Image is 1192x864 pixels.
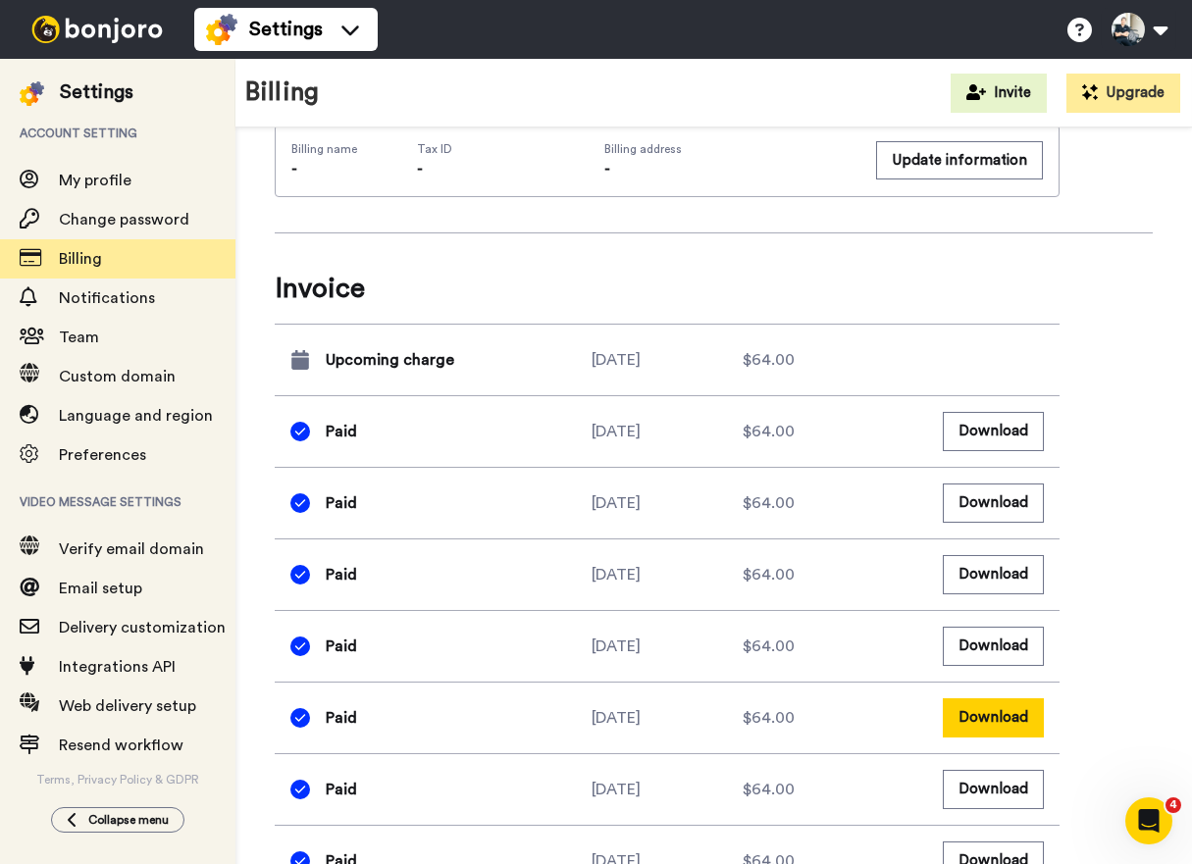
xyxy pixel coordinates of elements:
[59,698,196,714] span: Web delivery setup
[326,420,357,443] span: Paid
[1125,797,1172,844] iframe: Intercom live chat
[59,369,176,384] span: Custom domain
[326,348,454,372] span: Upcoming charge
[59,408,213,424] span: Language and region
[24,16,171,43] img: bj-logo-header-white.svg
[743,706,795,730] span: $64.00
[291,141,357,157] span: Billing name
[592,706,743,730] div: [DATE]
[326,778,357,801] span: Paid
[943,483,1044,522] button: Download
[943,555,1044,593] button: Download
[943,770,1044,808] button: Download
[326,706,357,730] span: Paid
[59,447,146,463] span: Preferences
[743,348,894,372] div: $64.00
[51,807,184,833] button: Collapse menu
[743,563,795,586] span: $64.00
[59,251,102,267] span: Billing
[59,173,131,188] span: My profile
[876,141,1043,179] button: Update information
[59,212,189,228] span: Change password
[59,737,183,753] span: Resend workflow
[59,581,142,596] span: Email setup
[743,491,795,515] span: $64.00
[59,620,226,635] span: Delivery customization
[592,778,743,801] div: [DATE]
[88,812,169,828] span: Collapse menu
[943,412,1044,450] button: Download
[59,659,176,675] span: Integrations API
[743,778,795,801] span: $64.00
[245,78,319,107] h1: Billing
[592,635,743,658] div: [DATE]
[20,81,44,106] img: settings-colored.svg
[417,161,423,177] span: -
[592,563,743,586] div: [DATE]
[59,290,155,306] span: Notifications
[876,141,1043,180] a: Update information
[604,161,610,177] span: -
[592,420,743,443] div: [DATE]
[943,627,1044,665] button: Download
[206,14,237,45] img: settings-colored.svg
[291,161,297,177] span: -
[743,635,795,658] span: $64.00
[326,635,357,658] span: Paid
[592,348,743,372] div: [DATE]
[326,563,357,586] span: Paid
[60,78,133,106] div: Settings
[249,16,323,43] span: Settings
[326,491,357,515] span: Paid
[1166,797,1181,813] span: 4
[592,491,743,515] div: [DATE]
[743,420,795,443] span: $64.00
[951,74,1047,113] button: Invite
[275,269,1060,308] span: Invoice
[943,698,1044,737] button: Download
[1066,74,1180,113] button: Upgrade
[604,141,855,157] span: Billing address
[417,141,452,157] span: Tax ID
[59,541,204,557] span: Verify email domain
[59,330,99,345] span: Team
